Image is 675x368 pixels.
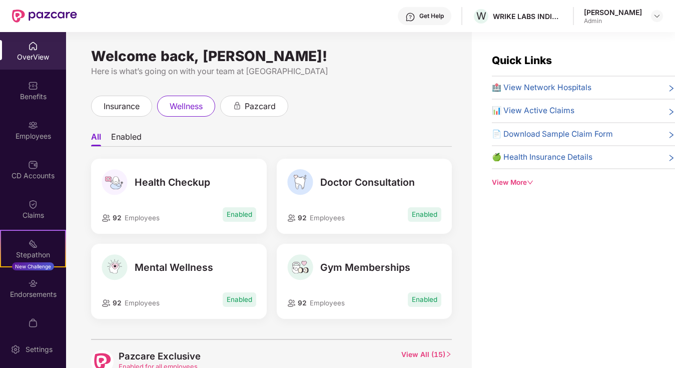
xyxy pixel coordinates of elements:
[12,10,77,23] img: New Pazcare Logo
[492,54,552,67] span: Quick Links
[667,107,675,117] span: right
[419,12,444,20] div: Get Help
[104,100,140,113] span: insurance
[296,214,307,222] span: 92
[310,214,345,222] span: Employees
[28,160,38,170] img: svg+xml;base64,PHN2ZyBpZD0iQ0RfQWNjb3VudHMiIGRhdGEtbmFtZT0iQ0QgQWNjb3VudHMiIHhtbG5zPSJodHRwOi8vd3...
[125,214,160,222] span: Employees
[135,176,210,188] span: Health Checkup
[91,65,452,78] div: Here is what’s going on with your team at [GEOGRAPHIC_DATA]
[492,151,592,163] span: 🍏 Health Insurance Details
[102,214,111,222] img: employeeIcon
[233,101,242,110] div: animation
[23,344,56,354] div: Settings
[492,82,591,94] span: 🏥 View Network Hospitals
[111,132,142,146] li: Enabled
[408,207,441,222] span: Enabled
[91,52,452,60] div: Welcome back, [PERSON_NAME]!
[91,132,101,146] li: All
[245,100,276,113] span: pazcard
[310,299,345,307] span: Employees
[28,41,38,51] img: svg+xml;base64,PHN2ZyBpZD0iSG9tZSIgeG1sbnM9Imh0dHA6Ly93d3cudzMub3JnLzIwMDAvc3ZnIiB3aWR0aD0iMjAiIG...
[28,239,38,249] img: svg+xml;base64,PHN2ZyB4bWxucz0iaHR0cDovL3d3dy53My5vcmcvMjAwMC9zdmciIHdpZHRoPSIyMSIgaGVpZ2h0PSIyMC...
[287,214,296,222] img: employeeIcon
[170,100,203,113] span: wellness
[445,351,452,358] span: right
[492,128,613,140] span: 📄 Download Sample Claim Form
[102,169,128,195] img: Health Checkup
[667,130,675,140] span: right
[405,12,415,22] img: svg+xml;base64,PHN2ZyBpZD0iSGVscC0zMngzMiIgeG1sbnM9Imh0dHA6Ly93d3cudzMub3JnLzIwMDAvc3ZnIiB3aWR0aD...
[287,299,296,307] img: employeeIcon
[1,250,65,260] div: Stepathon
[28,81,38,91] img: svg+xml;base64,PHN2ZyBpZD0iQmVuZWZpdHMiIHhtbG5zPSJodHRwOi8vd3d3LnczLm9yZy8yMDAwL3N2ZyIgd2lkdGg9Ij...
[492,105,574,117] span: 📊 View Active Claims
[111,214,122,222] span: 92
[320,176,415,188] span: Doctor Consultation
[119,350,201,362] span: Pazcare Exclusive
[11,344,21,354] img: svg+xml;base64,PHN2ZyBpZD0iU2V0dGluZy0yMHgyMCIgeG1sbnM9Imh0dHA6Ly93d3cudzMub3JnLzIwMDAvc3ZnIiB3aW...
[102,299,111,307] img: employeeIcon
[653,12,661,20] img: svg+xml;base64,PHN2ZyBpZD0iRHJvcGRvd24tMzJ4MzIiIHhtbG5zPSJodHRwOi8vd3d3LnczLm9yZy8yMDAwL3N2ZyIgd2...
[125,299,160,307] span: Employees
[408,292,441,307] span: Enabled
[12,262,54,270] div: New Challenge
[28,199,38,209] img: svg+xml;base64,PHN2ZyBpZD0iQ2xhaW0iIHhtbG5zPSJodHRwOi8vd3d3LnczLm9yZy8yMDAwL3N2ZyIgd2lkdGg9IjIwIi...
[111,299,122,307] span: 92
[296,299,307,307] span: 92
[28,318,38,328] img: svg+xml;base64,PHN2ZyBpZD0iTXlfT3JkZXJzIiBkYXRhLW5hbWU9Ik15IE9yZGVycyIgeG1sbnM9Imh0dHA6Ly93d3cudz...
[223,207,256,222] span: Enabled
[320,261,410,273] span: Gym Memberships
[28,120,38,130] img: svg+xml;base64,PHN2ZyBpZD0iRW1wbG95ZWVzIiB4bWxucz0iaHR0cDovL3d3dy53My5vcmcvMjAwMC9zdmciIHdpZHRoPS...
[667,84,675,94] span: right
[492,177,675,188] div: View More
[223,292,256,307] span: Enabled
[527,179,533,186] span: down
[287,254,313,280] img: Gym Memberships
[476,10,486,22] span: W
[584,17,642,25] div: Admin
[28,278,38,288] img: svg+xml;base64,PHN2ZyBpZD0iRW5kb3JzZW1lbnRzIiB4bWxucz0iaHR0cDovL3d3dy53My5vcmcvMjAwMC9zdmciIHdpZH...
[287,169,313,195] img: Doctor Consultation
[102,254,128,280] img: Mental Wellness
[667,153,675,163] span: right
[135,261,213,273] span: Mental Wellness
[493,12,563,21] div: WRIKE LABS INDIA PRIVATE LIMITED
[584,8,642,17] div: [PERSON_NAME]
